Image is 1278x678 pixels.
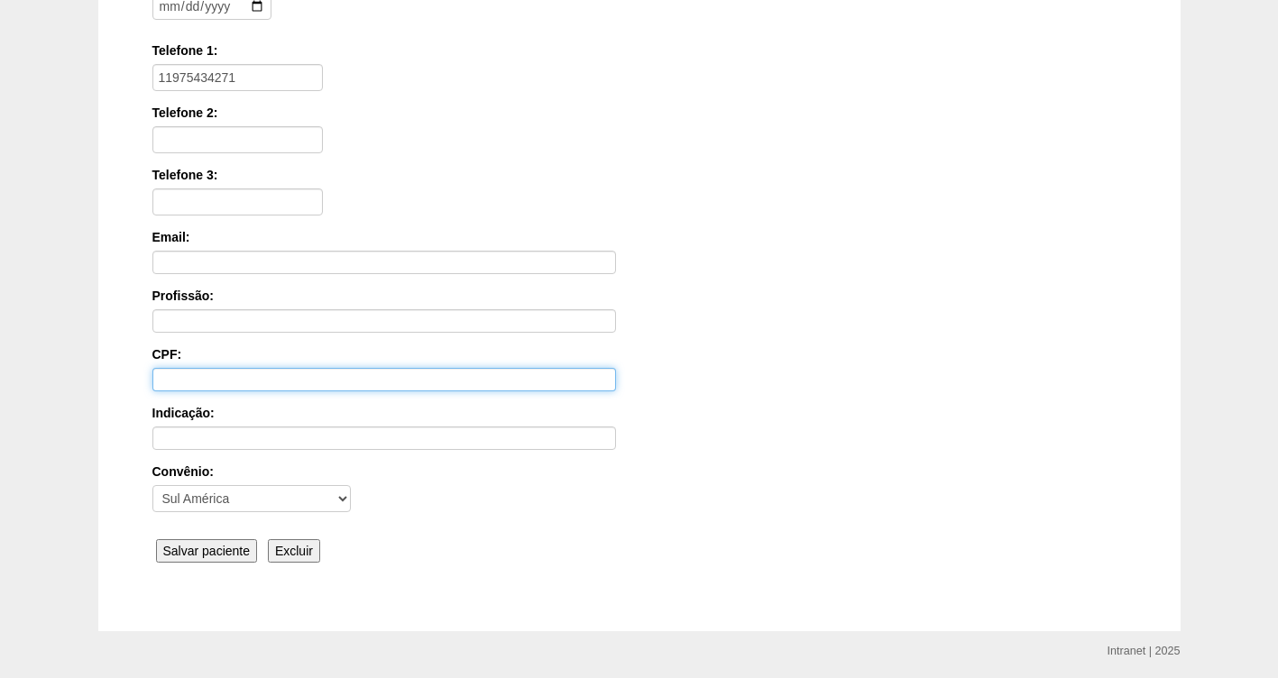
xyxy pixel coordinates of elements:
[152,287,1126,305] label: Profissão:
[152,404,1126,422] label: Indicação:
[152,166,1126,184] label: Telefone 3:
[1108,642,1181,660] div: Intranet | 2025
[268,539,320,563] input: Excluir
[152,345,1126,363] label: CPF:
[152,41,1126,60] label: Telefone 1:
[156,539,258,563] input: Salvar paciente
[152,463,1126,481] label: Convênio:
[152,228,1126,246] label: Email:
[152,104,1126,122] label: Telefone 2:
